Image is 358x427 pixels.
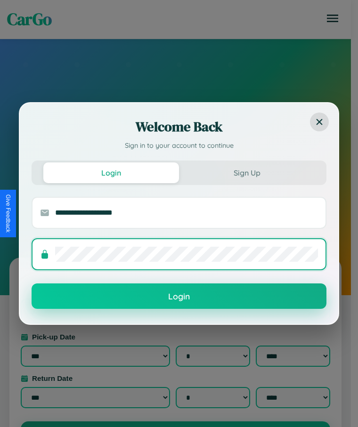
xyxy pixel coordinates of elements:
button: Login [32,283,326,309]
h2: Welcome Back [32,117,326,136]
p: Sign in to your account to continue [32,141,326,151]
div: Give Feedback [5,194,11,233]
button: Sign Up [179,162,315,183]
button: Login [43,162,179,183]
